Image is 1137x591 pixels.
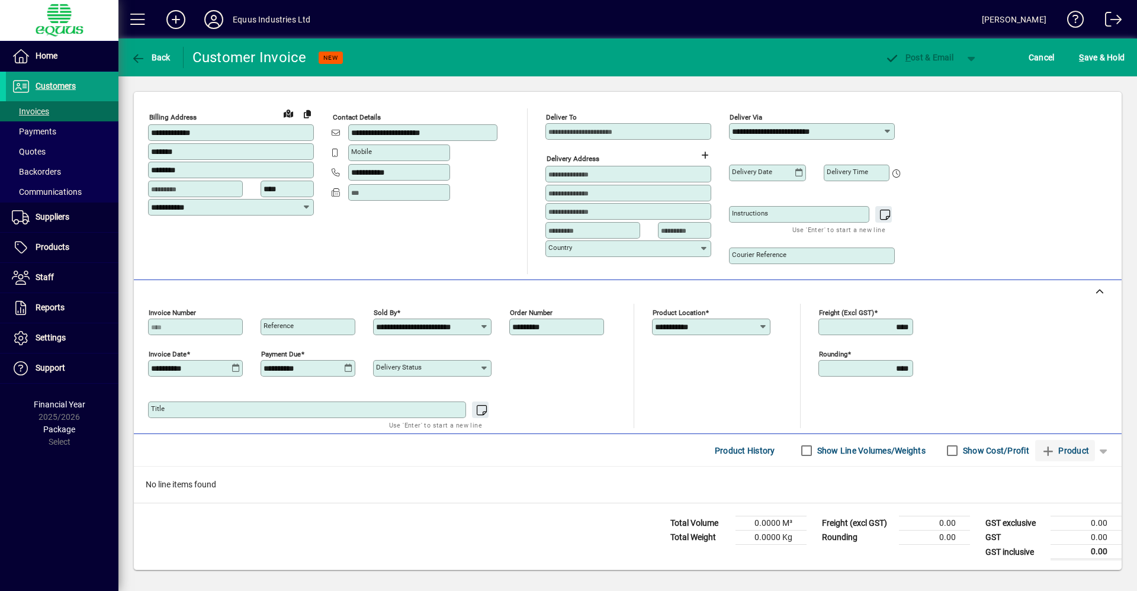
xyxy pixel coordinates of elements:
[12,107,49,116] span: Invoices
[157,9,195,30] button: Add
[905,53,911,62] span: P
[1058,2,1084,41] a: Knowledge Base
[36,212,69,221] span: Suppliers
[1029,48,1055,67] span: Cancel
[298,104,317,123] button: Copy to Delivery address
[43,425,75,434] span: Package
[6,41,118,71] a: Home
[827,168,868,176] mat-label: Delivery time
[961,445,1029,457] label: Show Cost/Profit
[815,445,926,457] label: Show Line Volumes/Weights
[118,47,184,68] app-page-header-button: Back
[819,350,847,358] mat-label: Rounding
[6,233,118,262] a: Products
[149,309,196,317] mat-label: Invoice number
[982,10,1046,29] div: [PERSON_NAME]
[979,516,1051,531] td: GST exclusive
[732,209,768,217] mat-label: Instructions
[819,309,874,317] mat-label: Freight (excl GST)
[735,516,807,531] td: 0.0000 M³
[1076,47,1128,68] button: Save & Hold
[792,223,885,236] mat-hint: Use 'Enter' to start a new line
[6,101,118,121] a: Invoices
[899,516,970,531] td: 0.00
[134,467,1122,503] div: No line items found
[36,363,65,372] span: Support
[6,121,118,142] a: Payments
[6,142,118,162] a: Quotes
[979,531,1051,545] td: GST
[735,531,807,545] td: 0.0000 Kg
[233,10,311,29] div: Equus Industries Ltd
[710,440,780,461] button: Product History
[12,147,46,156] span: Quotes
[695,146,714,165] button: Choose address
[6,203,118,232] a: Suppliers
[6,323,118,353] a: Settings
[1079,53,1084,62] span: S
[131,53,171,62] span: Back
[36,303,65,312] span: Reports
[36,51,57,60] span: Home
[36,81,76,91] span: Customers
[374,309,397,317] mat-label: Sold by
[879,47,959,68] button: Post & Email
[351,147,372,156] mat-label: Mobile
[279,104,298,123] a: View on map
[6,162,118,182] a: Backorders
[1051,531,1122,545] td: 0.00
[979,545,1051,560] td: GST inclusive
[195,9,233,30] button: Profile
[1041,441,1089,460] span: Product
[546,113,577,121] mat-label: Deliver To
[264,322,294,330] mat-label: Reference
[664,531,735,545] td: Total Weight
[151,404,165,413] mat-label: Title
[548,243,572,252] mat-label: Country
[6,354,118,383] a: Support
[816,531,899,545] td: Rounding
[732,250,786,259] mat-label: Courier Reference
[1096,2,1122,41] a: Logout
[128,47,174,68] button: Back
[36,333,66,342] span: Settings
[730,113,762,121] mat-label: Deliver via
[12,167,61,176] span: Backorders
[1035,440,1095,461] button: Product
[664,516,735,531] td: Total Volume
[885,53,953,62] span: ost & Email
[816,516,899,531] td: Freight (excl GST)
[6,293,118,323] a: Reports
[653,309,705,317] mat-label: Product location
[1051,516,1122,531] td: 0.00
[1026,47,1058,68] button: Cancel
[6,182,118,202] a: Communications
[1051,545,1122,560] td: 0.00
[36,242,69,252] span: Products
[389,418,482,432] mat-hint: Use 'Enter' to start a new line
[34,400,85,409] span: Financial Year
[732,168,772,176] mat-label: Delivery date
[510,309,553,317] mat-label: Order number
[376,363,422,371] mat-label: Delivery status
[1079,48,1125,67] span: ave & Hold
[12,187,82,197] span: Communications
[36,272,54,282] span: Staff
[149,350,187,358] mat-label: Invoice date
[899,531,970,545] td: 0.00
[715,441,775,460] span: Product History
[323,54,338,62] span: NEW
[261,350,301,358] mat-label: Payment due
[192,48,307,67] div: Customer Invoice
[12,127,56,136] span: Payments
[6,263,118,293] a: Staff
